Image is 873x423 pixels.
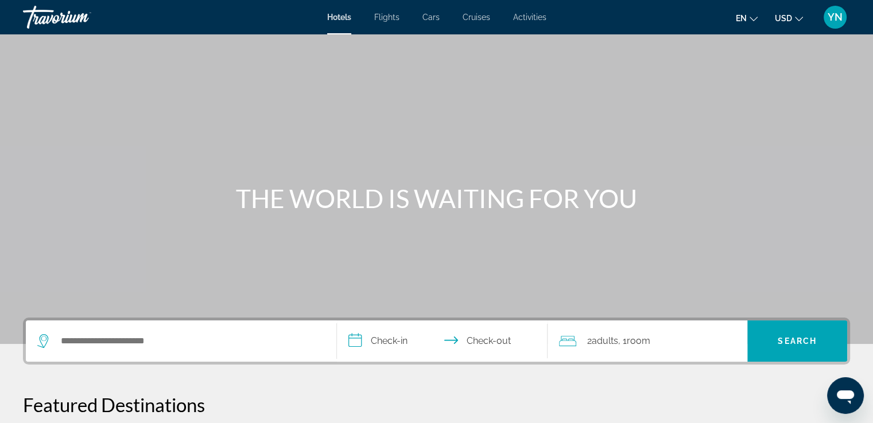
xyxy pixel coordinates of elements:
span: Adults [591,335,618,346]
input: Search hotel destination [60,332,319,350]
span: , 1 [618,333,650,349]
div: Search widget [26,320,847,362]
span: USD [775,14,792,23]
a: Cruises [463,13,490,22]
button: Change currency [775,10,803,26]
button: Select check in and out date [337,320,548,362]
a: Activities [513,13,546,22]
iframe: Button to launch messaging window [827,377,864,414]
a: Flights [374,13,399,22]
span: Room [626,335,650,346]
span: 2 [587,333,618,349]
button: User Menu [820,5,850,29]
button: Travelers: 2 adults, 0 children [548,320,747,362]
button: Search [747,320,847,362]
a: Cars [422,13,440,22]
span: Search [778,336,817,346]
h2: Featured Destinations [23,393,850,416]
span: YN [828,11,843,23]
h1: THE WORLD IS WAITING FOR YOU [222,183,652,213]
a: Travorium [23,2,138,32]
a: Hotels [327,13,351,22]
span: en [736,14,747,23]
button: Change language [736,10,758,26]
